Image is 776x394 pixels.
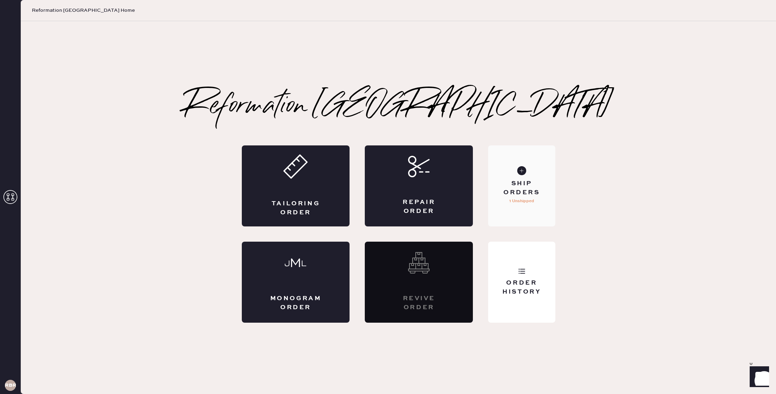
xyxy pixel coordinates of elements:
p: 1 Unshipped [509,197,534,205]
div: Tailoring Order [270,199,322,217]
div: Order History [494,279,549,296]
h2: Reformation [GEOGRAPHIC_DATA] [184,93,613,120]
h3: RBRA [5,383,16,388]
div: Ship Orders [494,179,549,197]
span: Reformation [GEOGRAPHIC_DATA] Home [32,7,135,14]
div: Interested? Contact us at care@hemster.co [365,242,473,323]
div: Monogram Order [270,294,322,312]
iframe: Front Chat [743,363,773,393]
div: Revive order [393,294,445,312]
div: Repair Order [393,198,445,215]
